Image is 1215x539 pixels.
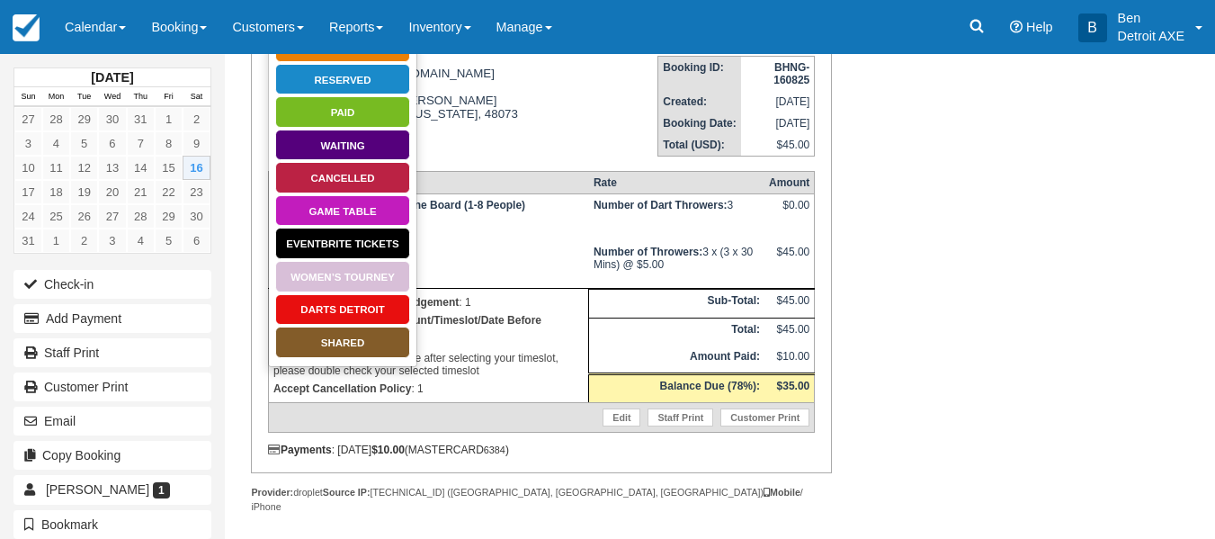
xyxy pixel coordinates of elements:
th: Total: [589,318,764,346]
th: Created: [658,91,741,112]
strong: Number of Throwers [594,246,702,258]
a: Staff Print [648,409,713,427]
div: [EMAIL_ADDRESS][DOMAIN_NAME] [PHONE_NUMBER] [STREET_ADDRESS][PERSON_NAME] [GEOGRAPHIC_DATA], [US_... [268,53,657,157]
td: $10.00 [764,346,815,374]
a: 6 [183,229,210,253]
strong: $35.00 [777,380,810,392]
a: 2 [70,229,98,253]
strong: $10.00 [371,444,405,456]
p: : 1 [273,380,584,398]
th: Wed [98,87,126,107]
div: $0.00 [769,199,809,226]
a: Cancelled [275,162,410,193]
a: 17 [14,180,42,204]
a: EVENTBRITE TICKETS [275,228,410,259]
strong: Mobile [764,487,800,498]
th: Booking Date: [658,112,741,134]
td: [DATE] 09:00 PM - 10:30 PM [268,194,588,242]
span: 1 [153,482,170,499]
a: 15 [155,156,183,180]
td: [DATE] 09:00 PM - 10:30 PM [268,241,588,289]
strong: Provider: [251,487,293,498]
th: Thu [127,87,155,107]
p: Detroit AXE [1118,27,1184,45]
a: 3 [98,229,126,253]
th: Rate [589,172,764,194]
a: 7 [127,131,155,156]
strong: Source IP: [323,487,371,498]
a: 6 [98,131,126,156]
a: 24 [14,204,42,229]
a: 10 [14,156,42,180]
a: 5 [70,131,98,156]
p: Ben [1118,9,1184,27]
a: 30 [183,204,210,229]
strong: BHNG-160825 [773,61,809,86]
button: Bookmark [13,510,211,539]
a: 2 [183,107,210,131]
strong: [DATE] [91,70,133,85]
a: Reserved [275,64,410,95]
a: 21 [127,180,155,204]
a: 13 [98,156,126,180]
span: [PERSON_NAME] [46,482,149,497]
p: If you changed your group size after selecting your timeslot, please double check your selected t... [273,311,584,380]
a: 27 [98,204,126,229]
th: Sun [14,87,42,107]
div: B [1078,13,1107,42]
a: 29 [70,107,98,131]
th: Total (USD): [658,134,741,157]
span: Help [1026,20,1053,34]
a: 18 [42,180,70,204]
th: Fri [155,87,183,107]
button: Check-in [13,270,211,299]
a: 14 [127,156,155,180]
a: 29 [155,204,183,229]
a: 12 [70,156,98,180]
th: Sat [183,87,210,107]
td: [DATE] [741,91,815,112]
button: Copy Booking [13,441,211,470]
a: 27 [14,107,42,131]
th: Mon [42,87,70,107]
a: 9 [183,131,210,156]
a: Customer Print [13,373,211,401]
a: 4 [127,229,155,253]
a: 22 [155,180,183,204]
a: SHARED [275,327,410,358]
div: droplet [TECHNICAL_ID] ([GEOGRAPHIC_DATA], [GEOGRAPHIC_DATA], [GEOGRAPHIC_DATA]) / iPhone [251,486,832,513]
p: : 1 [273,293,584,311]
a: Darts Detroit [275,294,410,326]
th: Amount Paid: [589,346,764,374]
td: $45.00 [764,318,815,346]
a: Waiting [275,130,410,161]
a: 1 [42,229,70,253]
div: $45.00 [769,246,809,273]
th: Booking ID: [658,56,741,91]
th: Tue [70,87,98,107]
th: Amount [764,172,815,194]
a: 5 [155,229,183,253]
td: $45.00 [764,290,815,318]
td: 3 x (3 x 30 Mins) @ $5.00 [589,241,764,289]
th: Item [268,172,588,194]
a: Edit [603,409,640,427]
a: 19 [70,180,98,204]
a: 31 [127,107,155,131]
strong: Payments [268,444,332,456]
a: 23 [183,180,210,204]
td: $45.00 [741,134,815,157]
div: : [DATE] (MASTERCARD ) [268,444,815,456]
a: 26 [70,204,98,229]
a: 11 [42,156,70,180]
img: checkfront-main-nav-mini-logo.png [13,14,40,41]
a: 28 [42,107,70,131]
a: 20 [98,180,126,204]
a: 28 [127,204,155,229]
a: Customer Print [720,409,809,427]
a: 30 [98,107,126,131]
a: Staff Print [13,338,211,367]
a: 8 [155,131,183,156]
a: Game Table [275,195,410,227]
a: Paid [275,96,410,128]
